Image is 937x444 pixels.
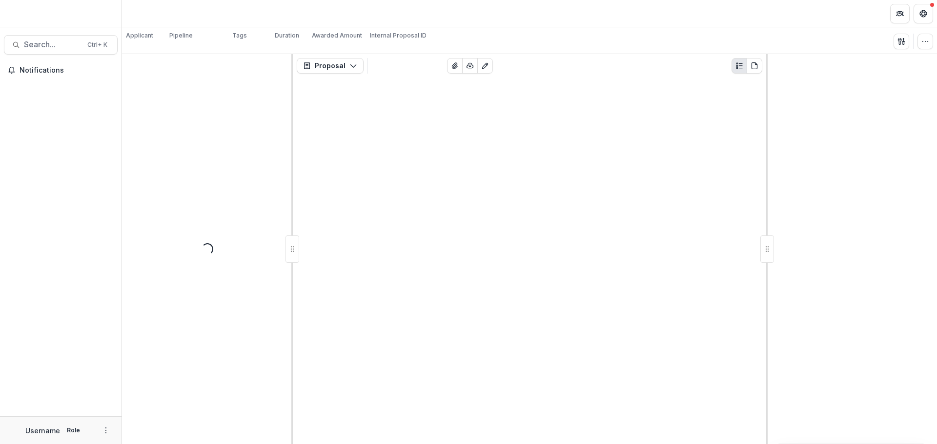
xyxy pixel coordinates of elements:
[126,31,153,40] p: Applicant
[890,4,910,23] button: Partners
[914,4,933,23] button: Get Help
[100,425,112,436] button: More
[20,66,114,75] span: Notifications
[4,35,118,55] button: Search...
[24,40,81,49] span: Search...
[64,426,83,435] p: Role
[25,425,60,436] p: Username
[747,58,762,74] button: PDF view
[297,58,364,74] button: Proposal
[85,39,109,50] div: Ctrl + K
[477,58,493,74] button: Edit as form
[275,31,299,40] p: Duration
[370,31,427,40] p: Internal Proposal ID
[447,58,463,74] button: View Attached Files
[169,31,193,40] p: Pipeline
[732,58,747,74] button: Plaintext view
[312,31,362,40] p: Awarded Amount
[232,31,247,40] p: Tags
[4,62,118,78] button: Notifications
